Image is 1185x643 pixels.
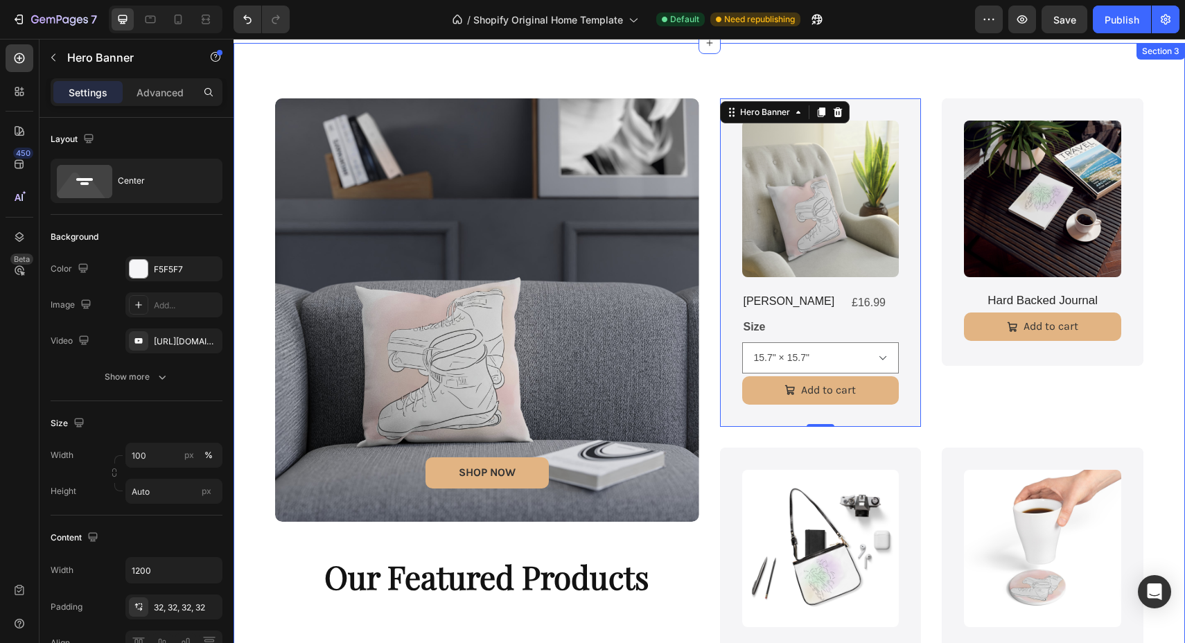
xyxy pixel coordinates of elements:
[906,6,949,19] div: Section 3
[51,364,222,389] button: Show more
[790,278,845,298] div: Add to cart
[125,443,222,468] input: px%
[202,486,211,496] span: px
[118,165,202,197] div: Center
[724,13,795,26] span: Need republishing
[504,67,559,80] div: Hero Banner
[1105,12,1139,27] div: Publish
[51,529,101,547] div: Content
[234,6,290,33] div: Undo/Redo
[51,601,82,613] div: Padding
[51,296,94,315] div: Image
[154,601,219,614] div: 32, 32, 32, 32
[125,479,222,504] input: px
[137,85,184,100] p: Advanced
[467,12,471,27] span: /
[69,85,107,100] p: Settings
[51,485,76,497] label: Height
[234,39,1185,643] iframe: Design area
[154,263,219,276] div: F5F5F7
[1093,6,1151,33] button: Publish
[730,253,888,271] h1: Hard Backed Journal
[473,12,623,27] span: Shopify Original Home Template
[509,603,666,620] h1: Small Shoulder Bag
[1042,6,1087,33] button: Save
[509,82,666,239] a: Boho Cushion
[181,447,197,464] button: %
[1053,14,1076,26] span: Save
[154,299,219,312] div: Add...
[730,603,888,620] h1: Ceramic Coaster
[13,148,33,159] div: 450
[730,82,888,239] a: Hard Backed Journal
[51,130,97,149] div: Layout
[51,231,98,243] div: Background
[51,260,91,279] div: Color
[730,274,888,302] button: Add to cart
[184,449,194,461] div: px
[105,370,169,384] div: Show more
[509,431,666,588] a: Small Shoulder Bag
[730,431,888,588] a: Ceramic Coaster
[126,558,222,583] input: Auto
[204,449,213,461] div: %
[509,337,666,366] button: Add to cart
[10,254,33,265] div: Beta
[67,49,185,66] p: Hero Banner
[568,342,622,362] div: Add to cart
[51,449,73,461] label: Width
[51,332,92,351] div: Video
[509,279,534,298] legend: Size
[51,564,73,576] div: Width
[1138,575,1171,608] div: Open Intercom Messenger
[91,11,97,28] p: 7
[51,414,87,433] div: Size
[154,335,219,348] div: [URL][DOMAIN_NAME]
[200,447,217,464] button: px
[509,254,606,272] h1: [PERSON_NAME]
[670,13,699,26] span: Default
[617,253,665,276] div: £16.99
[6,6,103,33] button: 7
